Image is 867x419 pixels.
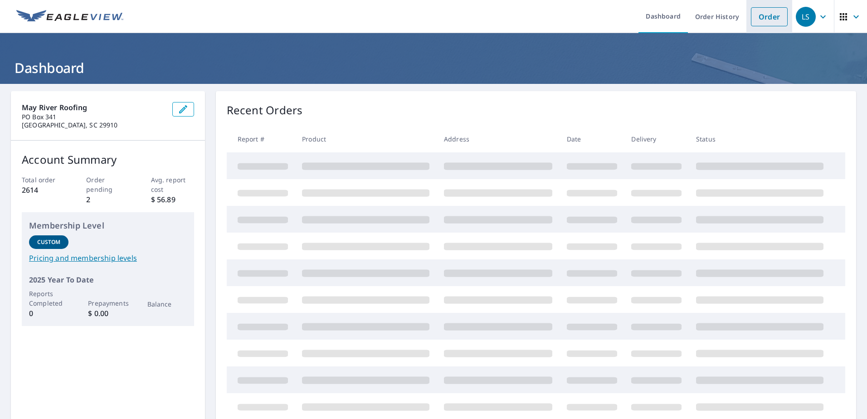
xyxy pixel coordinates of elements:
p: Order pending [86,175,129,194]
p: Custom [37,238,61,246]
p: Recent Orders [227,102,303,118]
p: Membership Level [29,219,187,232]
div: LS [796,7,816,27]
th: Date [560,126,624,152]
p: $ 56.89 [151,194,194,205]
th: Report # [227,126,295,152]
img: EV Logo [16,10,123,24]
p: PO Box 341 [22,113,165,121]
p: Account Summary [22,151,194,168]
th: Status [689,126,831,152]
p: $ 0.00 [88,308,127,319]
p: May River Roofing [22,102,165,113]
p: Avg. report cost [151,175,194,194]
p: 2614 [22,185,65,195]
th: Address [437,126,560,152]
p: Total order [22,175,65,185]
a: Pricing and membership levels [29,253,187,263]
p: 2 [86,194,129,205]
a: Order [751,7,788,26]
p: Reports Completed [29,289,68,308]
th: Delivery [624,126,689,152]
p: 0 [29,308,68,319]
p: 2025 Year To Date [29,274,187,285]
p: Balance [147,299,187,309]
th: Product [295,126,437,152]
p: Prepayments [88,298,127,308]
p: [GEOGRAPHIC_DATA], SC 29910 [22,121,165,129]
h1: Dashboard [11,58,856,77]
